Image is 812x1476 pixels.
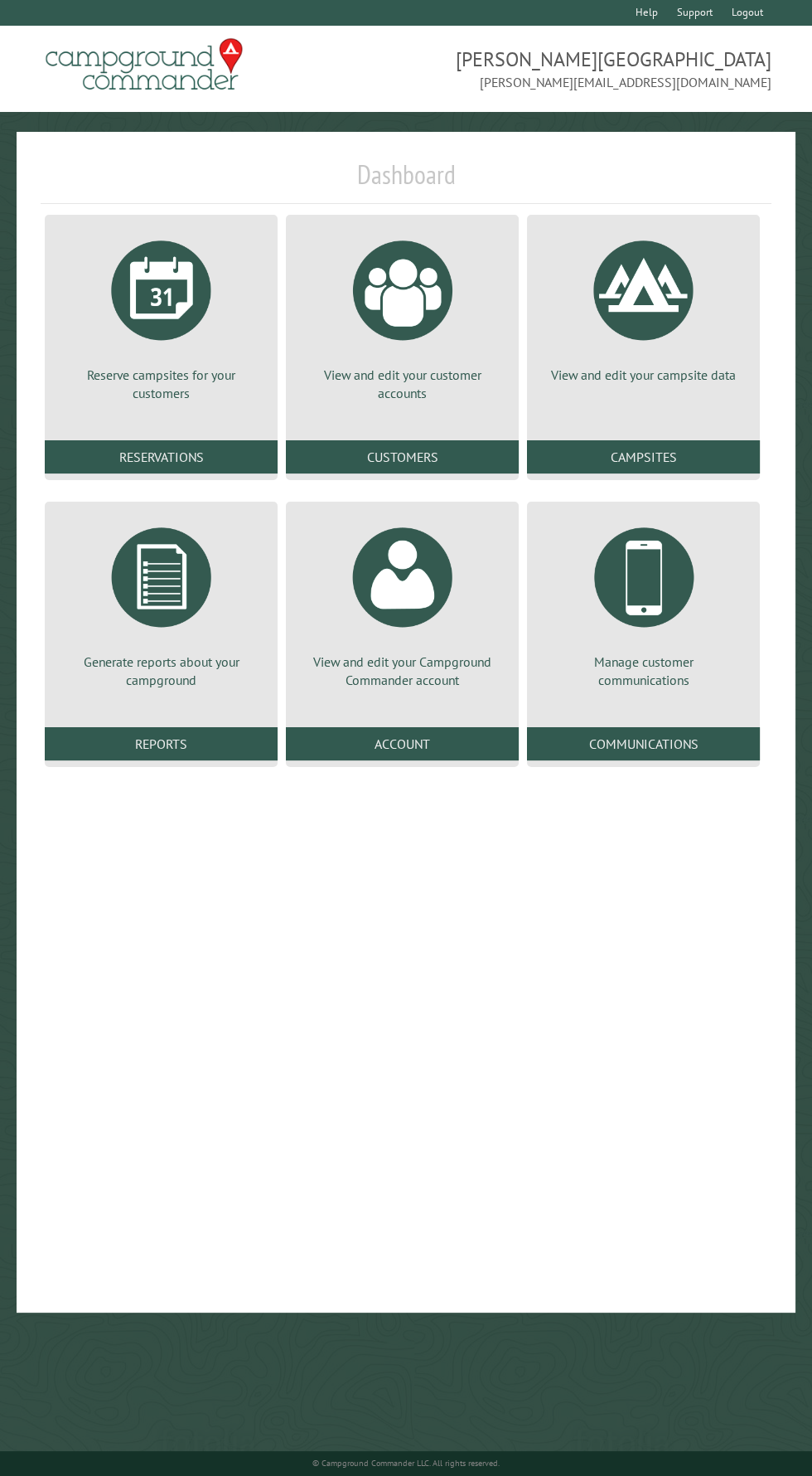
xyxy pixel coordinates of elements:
[547,653,740,690] p: Manage customer communications
[41,158,771,204] h1: Dashboard
[65,366,258,403] p: Reserve campsites for your customers
[65,515,258,690] a: Generate reports about your campground
[45,440,278,473] a: Reservations
[547,515,740,690] a: Manage customer communications
[286,727,519,760] a: Account
[45,727,278,760] a: Reports
[547,228,740,384] a: View and edit your campsite data
[312,1458,500,1469] small: © Campground Commander LLC. All rights reserved.
[65,653,258,690] p: Generate reports about your campground
[306,228,499,403] a: View and edit your customer accounts
[306,366,499,403] p: View and edit your customer accounts
[306,515,499,690] a: View and edit your Campground Commander account
[41,32,248,97] img: Campground Commander
[547,366,740,384] p: View and edit your campsite data
[527,727,760,760] a: Communications
[286,440,519,473] a: Customers
[306,653,499,690] p: View and edit your Campground Commander account
[65,228,258,403] a: Reserve campsites for your customers
[527,440,760,473] a: Campsites
[406,46,771,92] span: [PERSON_NAME][GEOGRAPHIC_DATA] [PERSON_NAME][EMAIL_ADDRESS][DOMAIN_NAME]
